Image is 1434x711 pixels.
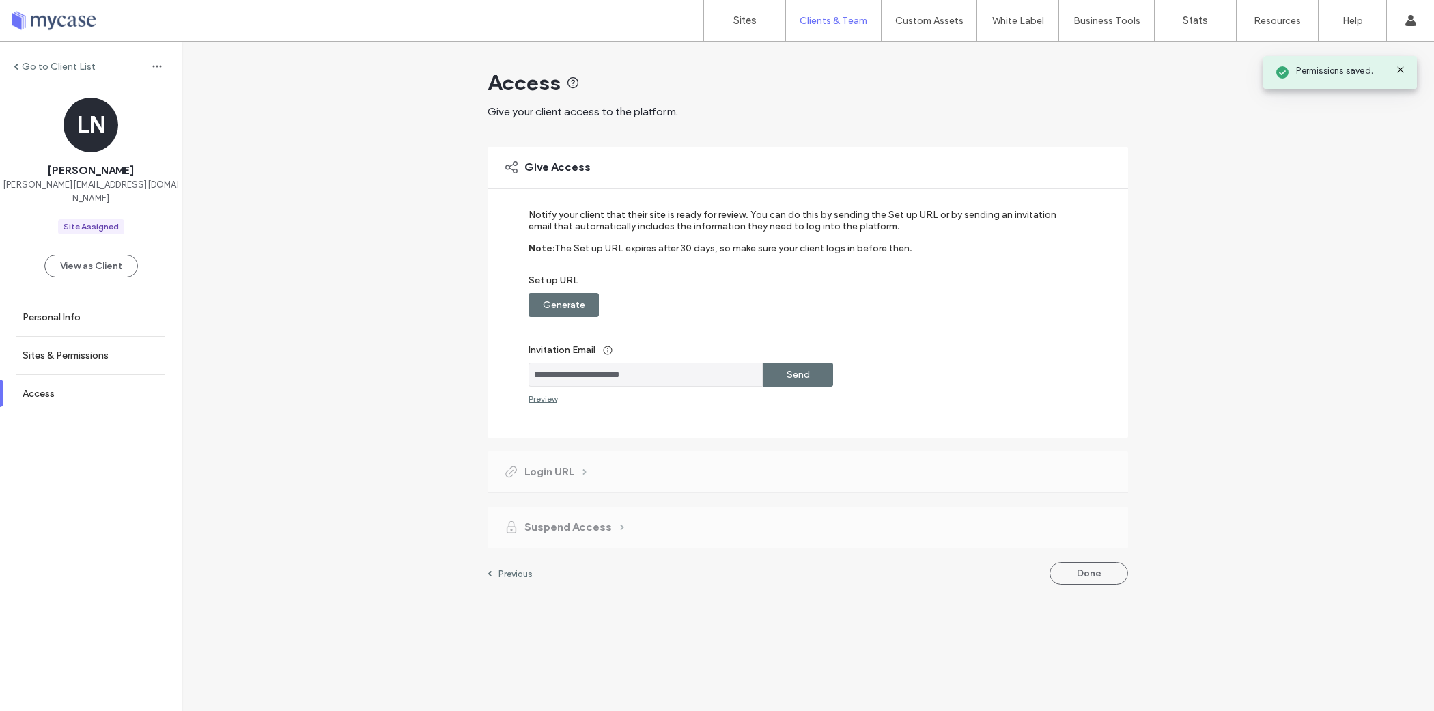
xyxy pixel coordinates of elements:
div: LN [64,98,118,152]
span: Give your client access to the platform. [488,105,678,118]
label: Sites [733,14,757,27]
div: Site Assigned [64,221,119,233]
span: Permissions saved. [1296,64,1373,78]
span: Access [488,69,561,96]
label: Previous [498,569,533,579]
label: The Set up URL expires after 30 days, so make sure your client logs in before then. [554,242,912,275]
label: Resources [1254,15,1301,27]
label: Help [1342,15,1363,27]
span: [PERSON_NAME] [48,163,134,178]
label: Access [23,388,55,400]
label: Send [787,362,810,387]
label: Business Tools [1073,15,1140,27]
label: Go to Client List [22,61,96,72]
label: White Label [992,15,1044,27]
span: Give Access [524,160,591,175]
button: Done [1050,562,1128,585]
label: Clients & Team [800,15,867,27]
label: Stats [1183,14,1208,27]
label: Invitation Email [529,337,1069,363]
div: Preview [529,393,557,404]
span: Help [31,10,59,22]
label: Custom Assets [895,15,964,27]
label: Note: [529,242,554,275]
button: View as Client [44,255,138,277]
span: Login URL [524,464,574,479]
label: Generate [543,292,585,318]
label: Notify your client that their site is ready for review. You can do this by sending the Set up URL... [529,209,1069,242]
label: Sites & Permissions [23,350,109,361]
a: Previous [488,568,533,579]
span: Suspend Access [524,520,612,535]
label: Set up URL [529,275,1069,293]
label: Personal Info [23,311,81,323]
